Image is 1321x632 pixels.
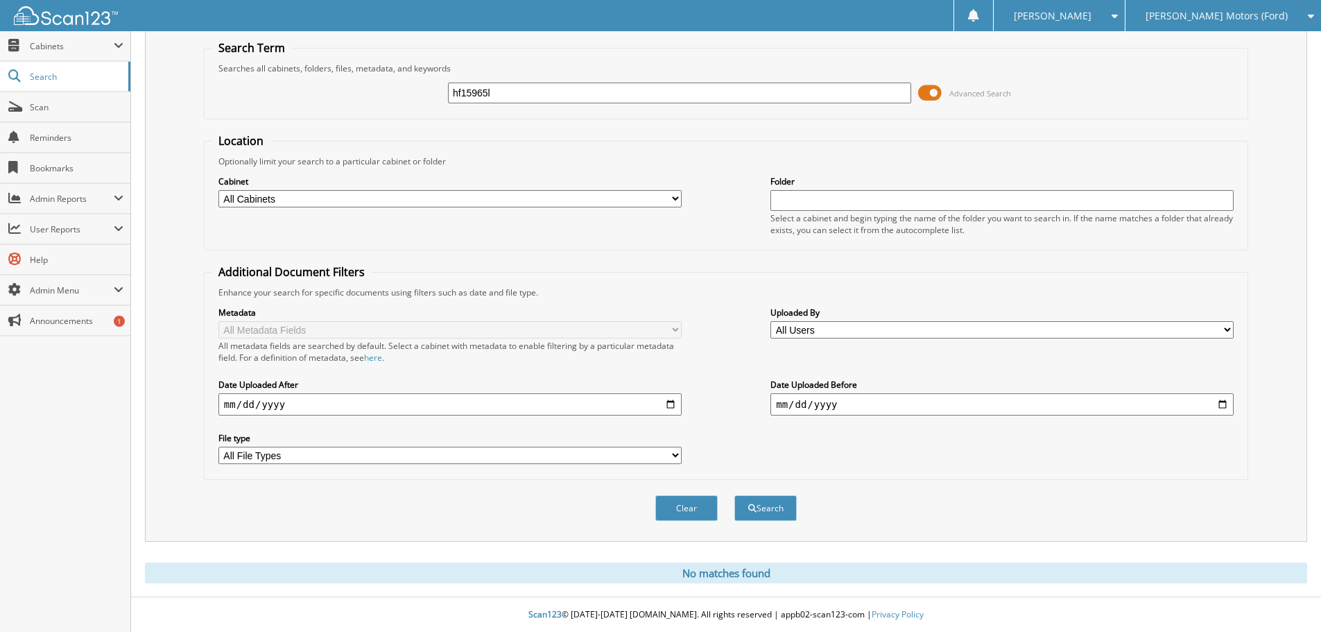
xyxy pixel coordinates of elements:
[30,132,123,144] span: Reminders
[30,40,114,52] span: Cabinets
[218,379,682,391] label: Date Uploaded After
[655,495,718,521] button: Clear
[770,393,1234,416] input: end
[211,264,372,280] legend: Additional Document Filters
[770,176,1234,187] label: Folder
[145,563,1307,583] div: No matches found
[364,352,382,364] a: here
[872,608,924,620] a: Privacy Policy
[528,608,562,620] span: Scan123
[1014,12,1091,20] span: [PERSON_NAME]
[770,212,1234,236] div: Select a cabinet and begin typing the name of the folder you want to search in. If the name match...
[30,101,123,113] span: Scan
[30,284,114,296] span: Admin Menu
[218,176,682,187] label: Cabinet
[218,432,682,444] label: File type
[30,162,123,174] span: Bookmarks
[211,287,1241,298] div: Enhance your search for specific documents using filters such as date and file type.
[114,316,125,327] div: 1
[770,307,1234,318] label: Uploaded By
[218,340,682,364] div: All metadata fields are searched by default. Select a cabinet with metadata to enable filtering b...
[211,133,270,148] legend: Location
[211,40,292,55] legend: Search Term
[30,223,114,235] span: User Reports
[30,71,121,83] span: Search
[211,62,1241,74] div: Searches all cabinets, folders, files, metadata, and keywords
[14,6,118,25] img: scan123-logo-white.svg
[30,193,114,205] span: Admin Reports
[734,495,797,521] button: Search
[218,393,682,416] input: start
[218,307,682,318] label: Metadata
[30,254,123,266] span: Help
[949,88,1011,99] span: Advanced Search
[770,379,1234,391] label: Date Uploaded Before
[211,155,1241,167] div: Optionally limit your search to a particular cabinet or folder
[131,598,1321,632] div: © [DATE]-[DATE] [DOMAIN_NAME]. All rights reserved | appb02-scan123-com |
[1146,12,1288,20] span: [PERSON_NAME] Motors (Ford)
[30,315,123,327] span: Announcements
